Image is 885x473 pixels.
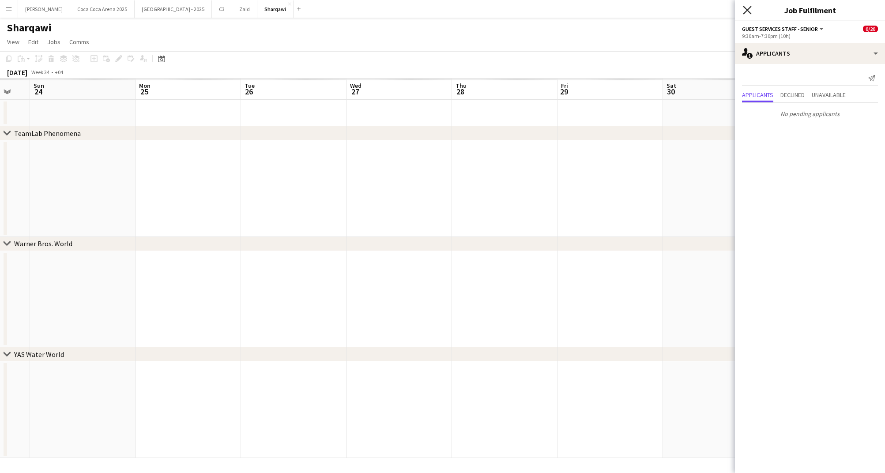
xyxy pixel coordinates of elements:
p: No pending applicants [735,106,885,121]
div: TeamLab Phenomena [14,129,81,138]
span: Mon [139,82,151,90]
span: Thu [456,82,467,90]
button: [GEOGRAPHIC_DATA] - 2025 [135,0,212,18]
span: Tue [245,82,255,90]
span: 24 [32,86,44,97]
span: Applicants [742,92,773,98]
span: Sat [667,82,676,90]
button: [PERSON_NAME] [18,0,70,18]
button: Sharqawi [257,0,294,18]
a: View [4,36,23,48]
span: 25 [138,86,151,97]
div: +04 [55,69,63,75]
span: Unavailable [812,92,846,98]
div: Warner Bros. World [14,239,72,248]
span: Week 34 [29,69,51,75]
span: 28 [454,86,467,97]
button: Coca Coca Arena 2025 [70,0,135,18]
span: Jobs [47,38,60,46]
span: Comms [69,38,89,46]
a: Comms [66,36,93,48]
a: Jobs [44,36,64,48]
div: YAS Water World [14,350,64,359]
span: 30 [665,86,676,97]
div: [DATE] [7,68,27,77]
span: Declined [780,92,805,98]
span: 29 [560,86,568,97]
a: Edit [25,36,42,48]
span: 27 [349,86,362,97]
span: 26 [243,86,255,97]
span: Fri [561,82,568,90]
div: Applicants [735,43,885,64]
span: View [7,38,19,46]
span: Wed [350,82,362,90]
button: C3 [212,0,232,18]
button: Guest Services Staff - Senior [742,26,825,32]
span: Sun [34,82,44,90]
span: Guest Services Staff - Senior [742,26,818,32]
span: 0/20 [863,26,878,32]
h1: Sharqawi [7,21,52,34]
button: Zaid [232,0,257,18]
h3: Job Fulfilment [735,4,885,16]
span: Edit [28,38,38,46]
div: 9:30am-7:30pm (10h) [742,33,878,39]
